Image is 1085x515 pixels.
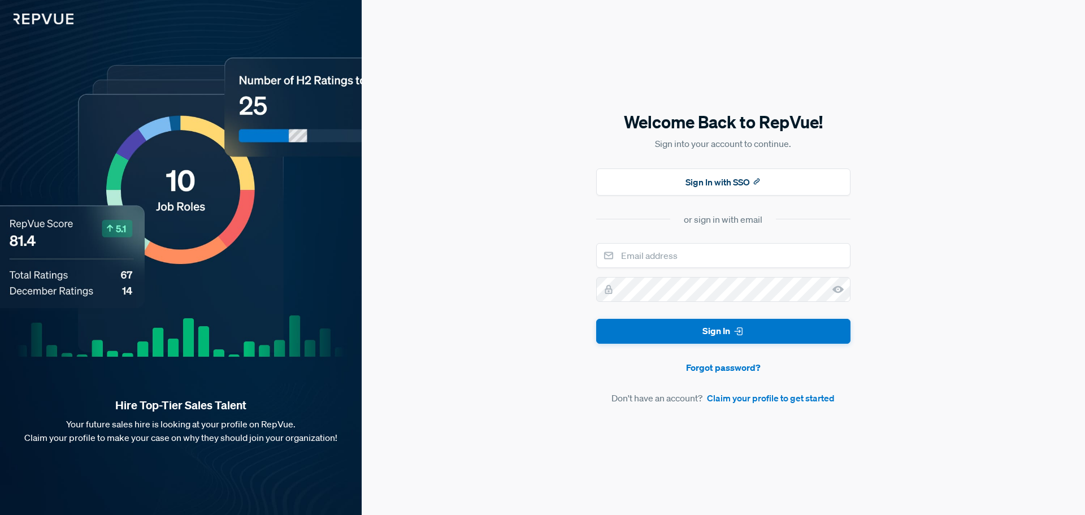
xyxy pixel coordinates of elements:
[707,391,835,405] a: Claim your profile to get started
[596,137,850,150] p: Sign into your account to continue.
[684,213,762,226] div: or sign in with email
[596,361,850,374] a: Forgot password?
[18,417,344,444] p: Your future sales hire is looking at your profile on RepVue. Claim your profile to make your case...
[596,168,850,196] button: Sign In with SSO
[596,110,850,134] h5: Welcome Back to RepVue!
[596,319,850,344] button: Sign In
[596,391,850,405] article: Don't have an account?
[596,243,850,268] input: Email address
[18,398,344,413] strong: Hire Top-Tier Sales Talent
